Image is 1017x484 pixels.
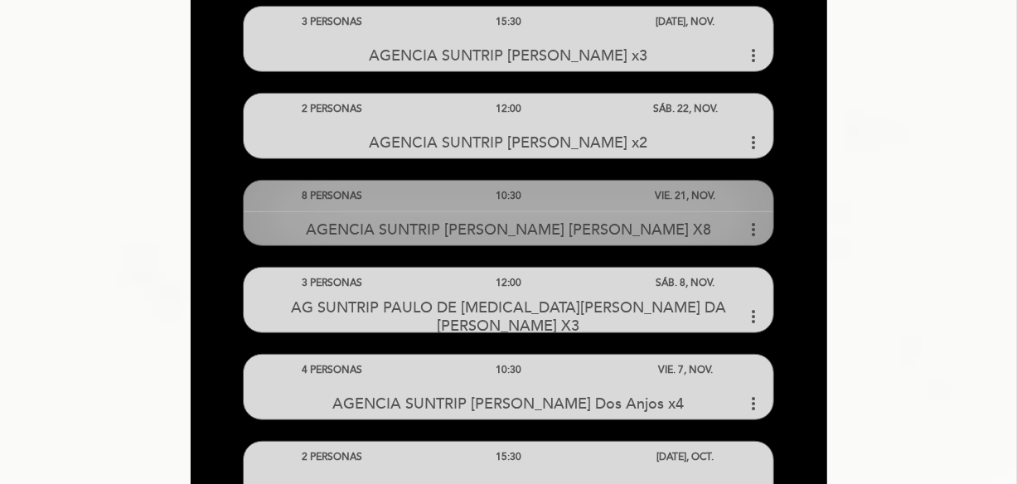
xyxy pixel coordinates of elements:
[743,46,763,65] i: more_vert
[420,181,597,211] div: 10:30
[244,268,420,298] div: 3 PERSONAS
[743,133,763,152] i: more_vert
[743,220,763,240] i: more_vert
[597,181,773,211] div: VIE. 21, NOV.
[597,94,773,124] div: SÁB. 22, NOV.
[244,298,774,335] span: AG SUNTRIP PAULO DE [MEDICAL_DATA][PERSON_NAME] DA [PERSON_NAME] X3
[420,442,597,472] div: 15:30
[333,394,685,413] span: AGENCIA SUNTRIP [PERSON_NAME] Dos Anjos x4
[244,355,420,385] div: 4 PERSONAS
[420,268,597,298] div: 12:00
[743,394,763,414] i: more_vert
[244,181,420,211] div: 8 PERSONAS
[597,268,773,298] div: SÁB. 8, NOV.
[597,442,773,472] div: [DATE], OCT.
[420,94,597,124] div: 12:00
[597,7,773,37] div: [DATE], NOV.
[306,220,711,239] span: AGENCIA SUNTRIP [PERSON_NAME] [PERSON_NAME] X8
[420,355,597,385] div: 10:30
[244,442,420,472] div: 2 PERSONAS
[244,94,420,124] div: 2 PERSONAS
[370,46,648,65] span: AGENCIA SUNTRIP [PERSON_NAME] x3
[244,7,420,37] div: 3 PERSONAS
[597,355,773,385] div: VIE. 7, NOV.
[370,133,648,152] span: AGENCIA SUNTRIP [PERSON_NAME] x2
[743,307,763,327] i: more_vert
[420,7,597,37] div: 15:30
